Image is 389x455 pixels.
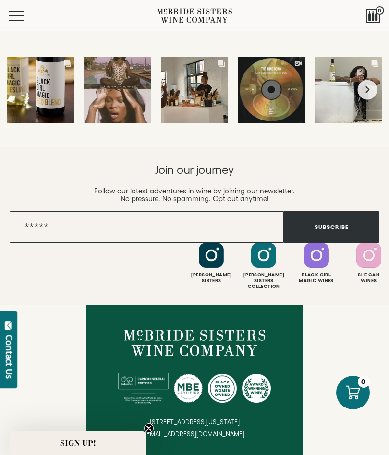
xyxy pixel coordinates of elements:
small: [STREET_ADDRESS][US_STATE] [150,419,240,426]
a: It’s giving bold. It’s giving smooth. It’s giving... 20% off sitewide. Cele... [7,57,74,123]
div: [PERSON_NAME] Sisters [186,272,236,284]
button: Mobile Menu Trigger [9,11,43,21]
button: Subscribe [284,211,379,243]
div: Black Girl Magic Wines [292,272,341,284]
p: Follow our latest adventures in wine by joining our newsletter. No pressure. No spamming. Opt out... [10,187,379,203]
a: Today’s vibe: uninterrupted peace. In honor of National Relaxation Day, we'v... [238,57,305,123]
span: 0 [376,6,384,15]
button: Next slide [358,80,377,99]
a: Follow McBride Sisters Collection on Instagram [PERSON_NAME] SistersCollection [239,243,289,289]
div: SIGN UP!Close teaser [10,431,146,455]
a: Monday Mood: Don't worry, we're here for you 🍷 📸: @badgirlgoodhuman... [84,57,151,123]
input: Email [10,211,284,243]
a: McBride Sisters Wine Company [124,330,266,357]
div: [PERSON_NAME] Sisters Collection [239,272,289,289]
div: 0 [358,376,370,388]
span: SIGN UP! [60,437,96,449]
a: Follow McBride Sisters on Instagram [PERSON_NAME]Sisters [186,243,236,284]
a: Midweek meltdown? Never heard of her. Run the bath, pour the Riesling, and l... [315,57,382,123]
a: What's self-care without a little wine? 🍷 @theselfcarelabexperience took NY... [161,57,228,123]
div: Contact Us [4,335,14,379]
button: Close teaser [144,423,154,433]
a: Follow Black Girl Magic Wines on Instagram Black GirlMagic Wines [292,243,341,284]
small: [EMAIL_ADDRESS][DOMAIN_NAME] [145,431,244,438]
h2: Join our journey [10,162,379,178]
